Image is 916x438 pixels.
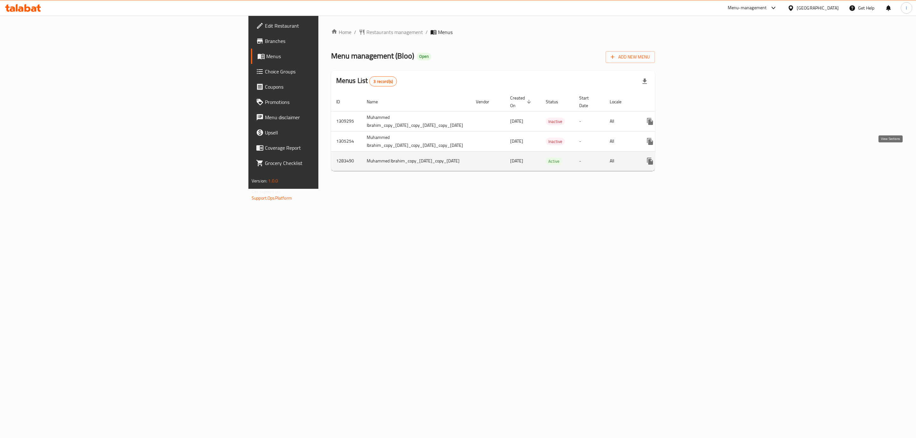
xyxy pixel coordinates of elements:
[266,52,396,60] span: Menus
[797,4,839,11] div: [GEOGRAPHIC_DATA]
[574,111,605,131] td: -
[252,177,267,185] span: Version:
[417,53,431,60] div: Open
[251,140,401,155] a: Coverage Report
[251,49,401,64] a: Menus
[265,113,396,121] span: Menu disclaimer
[606,51,655,63] button: Add New Menu
[611,53,650,61] span: Add New Menu
[546,158,562,165] span: Active
[265,129,396,136] span: Upsell
[605,151,637,171] td: All
[417,54,431,59] span: Open
[546,98,566,106] span: Status
[610,98,630,106] span: Locale
[438,28,453,36] span: Menus
[605,131,637,151] td: All
[728,4,767,12] div: Menu-management
[574,131,605,151] td: -
[362,151,471,171] td: Muhammed Ibrahim_copy_[DATE]_copy_[DATE]
[579,94,597,109] span: Start Date
[510,157,523,165] span: [DATE]
[331,49,414,63] span: Menu management ( Bloo )
[367,98,386,106] span: Name
[369,76,397,86] div: Total records count
[336,98,348,106] span: ID
[642,154,658,169] button: more
[574,151,605,171] td: -
[637,74,652,89] div: Export file
[510,137,523,145] span: [DATE]
[252,188,281,196] span: Get support on:
[265,68,396,75] span: Choice Groups
[265,37,396,45] span: Branches
[265,98,396,106] span: Promotions
[251,155,401,171] a: Grocery Checklist
[251,94,401,110] a: Promotions
[426,28,428,36] li: /
[251,79,401,94] a: Coupons
[642,134,658,149] button: more
[251,18,401,33] a: Edit Restaurant
[265,83,396,91] span: Coupons
[605,111,637,131] td: All
[336,76,397,86] h2: Menus List
[251,33,401,49] a: Branches
[331,92,709,171] table: enhanced table
[476,98,497,106] span: Vendor
[510,94,533,109] span: Created On
[510,117,523,125] span: [DATE]
[362,131,471,151] td: Muhammed Ibrahim_copy_[DATE]_copy_[DATE]_copy_[DATE]
[252,194,292,202] a: Support.OpsPlatform
[362,111,471,131] td: Muhammed Ibrahim_copy_[DATE]_copy_[DATE]_copy_[DATE]
[546,138,565,145] span: Inactive
[268,177,278,185] span: 1.0.0
[265,22,396,30] span: Edit Restaurant
[637,92,709,112] th: Actions
[251,110,401,125] a: Menu disclaimer
[251,64,401,79] a: Choice Groups
[370,79,397,85] span: 3 record(s)
[642,114,658,129] button: more
[265,144,396,152] span: Coverage Report
[546,157,562,165] div: Active
[251,125,401,140] a: Upsell
[331,28,655,36] nav: breadcrumb
[265,159,396,167] span: Grocery Checklist
[546,118,565,125] span: Inactive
